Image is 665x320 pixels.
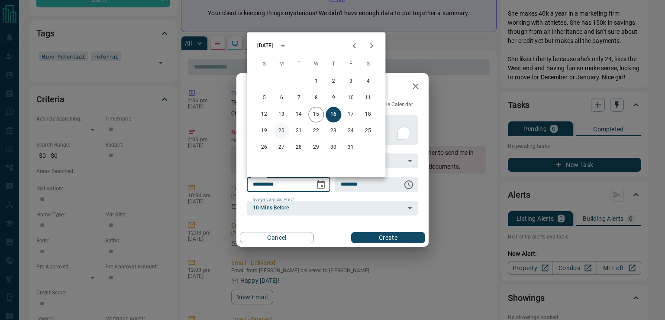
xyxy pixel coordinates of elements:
[275,38,290,53] button: calendar view is open, switch to year view
[256,107,272,122] button: 12
[308,140,324,155] button: 29
[274,90,289,106] button: 6
[253,197,294,202] label: Google Calendar Alert
[257,42,273,49] div: [DATE]
[326,140,341,155] button: 30
[308,56,324,73] span: Wednesday
[236,73,294,101] h2: New Task
[343,56,358,73] span: Friday
[274,140,289,155] button: 27
[274,123,289,139] button: 20
[308,123,324,139] button: 22
[343,90,358,106] button: 10
[360,74,376,89] button: 4
[274,107,289,122] button: 13
[326,74,341,89] button: 2
[274,56,289,73] span: Monday
[308,74,324,89] button: 1
[312,176,329,193] button: Choose date, selected date is Oct 16, 2025
[256,140,272,155] button: 26
[343,74,358,89] button: 3
[326,56,341,73] span: Thursday
[291,107,307,122] button: 14
[345,37,363,54] button: Previous month
[308,107,324,122] button: 15
[291,140,307,155] button: 28
[343,107,358,122] button: 17
[240,232,314,243] button: Cancel
[360,123,376,139] button: 25
[247,201,418,216] div: 10 Mins Before
[326,107,341,122] button: 16
[256,123,272,139] button: 19
[400,176,417,193] button: Choose time, selected time is 6:00 AM
[256,90,272,106] button: 5
[326,90,341,106] button: 9
[256,56,272,73] span: Sunday
[343,140,358,155] button: 31
[360,90,376,106] button: 11
[291,123,307,139] button: 21
[291,56,307,73] span: Tuesday
[291,90,307,106] button: 7
[351,232,425,243] button: Create
[326,123,341,139] button: 23
[308,90,324,106] button: 8
[360,107,376,122] button: 18
[363,37,380,54] button: Next month
[360,56,376,73] span: Saturday
[343,123,358,139] button: 24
